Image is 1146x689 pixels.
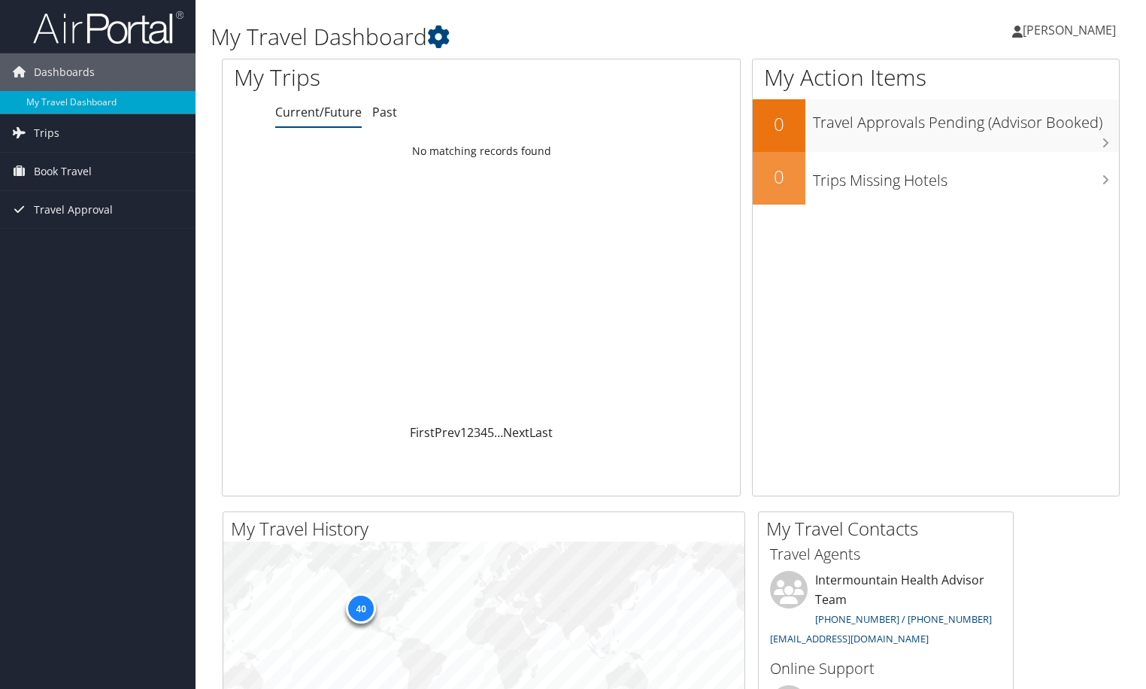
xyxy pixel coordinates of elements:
a: 4 [481,424,487,441]
a: 5 [487,424,494,441]
img: airportal-logo.png [33,10,183,45]
span: … [494,424,503,441]
div: 40 [346,593,376,624]
a: Current/Future [275,104,362,120]
h2: 0 [753,164,805,190]
a: 1 [460,424,467,441]
li: Intermountain Health Advisor Team [762,571,1009,651]
h3: Travel Agents [770,544,1002,565]
h3: Travel Approvals Pending (Advisor Booked) [813,105,1119,133]
a: [PERSON_NAME] [1012,8,1131,53]
span: Book Travel [34,153,92,190]
h2: My Travel Contacts [766,516,1013,542]
h2: My Travel History [231,516,744,542]
h3: Trips Missing Hotels [813,162,1119,191]
a: Prev [435,424,460,441]
a: Past [372,104,397,120]
a: Next [503,424,529,441]
a: First [410,424,435,441]
span: Travel Approval [34,191,113,229]
a: [EMAIL_ADDRESS][DOMAIN_NAME] [770,632,929,645]
td: No matching records found [223,138,740,165]
a: [PHONE_NUMBER] / [PHONE_NUMBER] [815,612,992,626]
a: 0Trips Missing Hotels [753,152,1119,205]
span: Dashboards [34,53,95,91]
a: Last [529,424,553,441]
a: 2 [467,424,474,441]
h1: My Travel Dashboard [211,21,824,53]
h2: 0 [753,111,805,137]
h3: Online Support [770,658,1002,679]
span: [PERSON_NAME] [1023,22,1116,38]
h1: My Action Items [753,62,1119,93]
h1: My Trips [234,62,513,93]
a: 0Travel Approvals Pending (Advisor Booked) [753,99,1119,152]
span: Trips [34,114,59,152]
a: 3 [474,424,481,441]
